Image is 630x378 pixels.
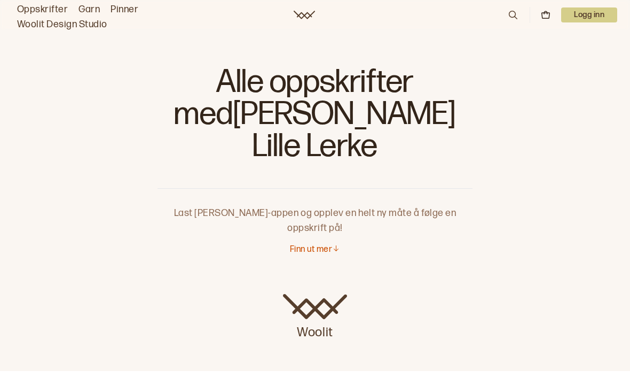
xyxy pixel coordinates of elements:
[78,2,100,17] a: Garn
[290,244,332,256] p: Finn ut mer
[290,244,340,256] button: Finn ut mer
[157,189,472,236] p: Last [PERSON_NAME]-appen og opplev en helt ny måte å følge en oppskrift på!
[111,2,138,17] a: Pinner
[283,294,347,320] img: Woolit
[561,7,617,22] button: User dropdown
[157,64,472,171] h1: Alle oppskrifter med [PERSON_NAME] Lille Lerke
[283,294,347,341] a: Woolit
[17,17,107,32] a: Woolit Design Studio
[17,2,68,17] a: Oppskrifter
[561,7,617,22] p: Logg inn
[294,11,315,19] a: Woolit
[283,320,347,341] p: Woolit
